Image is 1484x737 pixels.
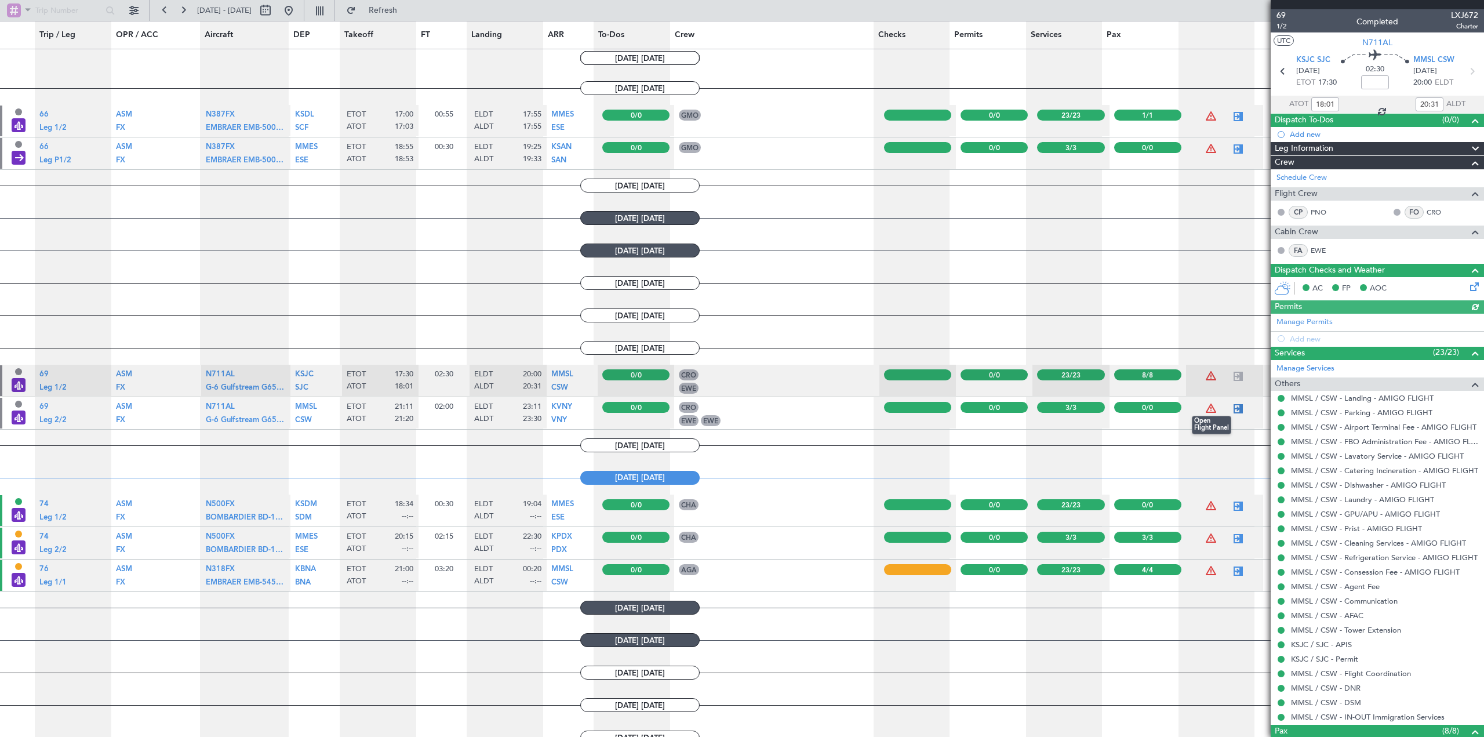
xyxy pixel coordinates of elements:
[295,147,318,154] a: MMES
[116,500,132,508] span: ASM
[435,564,453,574] span: 03:20
[1296,77,1315,89] span: ETOT
[1275,377,1300,391] span: Others
[39,387,67,394] a: Leg 1/2
[402,576,413,587] span: --:--
[1275,114,1333,127] span: Dispatch To-Dos
[1366,64,1384,75] span: 02:30
[435,369,453,379] span: 02:30
[551,159,566,167] a: SAN
[39,546,67,554] span: Leg 2/2
[1291,524,1422,533] a: MMSL / CSW - Prist - AMIGO FLIGHT
[551,403,572,411] span: KVNY
[206,419,285,427] a: G-6 Gulfstream G650ER
[474,564,493,575] span: ELDT
[474,511,493,522] span: ALDT
[1291,451,1464,461] a: MMSL / CSW - Lavatory Service - AMIGO FLIGHT
[1362,37,1392,49] span: N711AL
[295,384,308,391] span: SJC
[206,416,290,424] span: G-6 Gulfstream G650ER
[347,532,366,542] span: ETOT
[295,127,308,135] a: SCF
[206,147,235,154] a: N387FX
[1413,77,1432,89] span: 20:00
[358,6,407,14] span: Refresh
[1291,669,1411,678] a: MMSL / CSW - Flight Coordination
[474,142,493,153] span: ELDT
[551,127,565,135] a: ESE
[39,127,67,135] a: Leg 1/2
[598,29,624,41] span: To-Dos
[551,500,574,508] span: MMES
[347,110,366,120] span: ETOT
[474,110,493,120] span: ELDT
[295,159,308,167] a: ESE
[1291,625,1401,635] a: MMSL / CSW - Tower Extension
[295,536,318,544] a: MMES
[206,514,344,521] span: BOMBARDIER BD-100 Challenger 3500
[206,406,235,414] a: N711AL
[347,154,366,165] span: ATOT
[1276,172,1327,184] a: Schedule Crew
[551,387,568,394] a: CSW
[39,111,49,118] span: 66
[435,141,453,152] span: 00:30
[474,544,493,554] span: ALDT
[551,124,565,132] span: ESE
[1291,393,1434,403] a: MMSL / CSW - Landing - AMIGO FLIGHT
[523,532,541,542] span: 22:30
[206,582,285,589] a: EMBRAER EMB-545 Praetor 500
[551,517,565,524] a: ESE
[39,374,49,382] a: 69
[878,29,905,41] span: Checks
[1276,9,1286,21] span: 69
[295,500,317,508] span: KSDM
[347,414,366,424] span: ATOT
[116,147,132,154] a: ASM
[1274,35,1294,46] button: UTC
[116,579,125,586] span: FX
[1276,21,1286,31] span: 1/2
[116,517,125,524] a: FX
[347,382,366,392] span: ATOT
[206,143,235,151] span: N387FX
[551,536,572,544] a: KPDX
[206,374,235,382] a: N711AL
[474,576,493,587] span: ALDT
[1291,596,1398,606] a: MMSL / CSW - Communication
[1370,283,1387,295] span: AOC
[395,154,413,165] span: 18:53
[548,29,564,41] span: ARR
[1289,99,1308,110] span: ATOT
[206,569,235,576] a: N318FX
[295,403,317,411] span: MMSL
[474,369,493,380] span: ELDT
[551,406,572,414] a: KVNY
[551,416,567,424] span: VNY
[1291,553,1478,562] a: MMSL / CSW - Refrigeration Service - AMIGO FLIGHT
[116,419,125,427] a: FX
[39,157,71,164] span: Leg P1/2
[551,533,572,540] span: KPDX
[1413,55,1454,66] span: MMSL CSW
[1275,226,1318,239] span: Cabin Crew
[347,402,366,412] span: ETOT
[206,159,285,167] a: EMBRAER EMB-500 Phenom 100
[295,533,318,540] span: MMES
[1107,29,1121,41] span: Pax
[1276,363,1334,375] a: Manage Services
[295,143,318,151] span: MMES
[580,341,700,355] span: [DATE] [DATE]
[206,517,285,524] a: BOMBARDIER BD-100 Challenger 3500
[295,565,316,573] span: KBNA
[116,504,132,511] a: ASM
[580,666,700,680] span: [DATE] [DATE]
[395,369,413,380] span: 17:30
[1291,422,1476,432] a: MMSL / CSW - Airport Terminal Fee - AMIGO FLIGHT
[435,401,453,412] span: 02:00
[580,471,700,485] span: [DATE] [DATE]
[523,499,541,510] span: 19:04
[1291,437,1478,446] a: MMSL / CSW - FBO Administration Fee - AMIGO FLIGHT
[1291,712,1445,722] a: MMSL / CSW - IN-OUT Immigration Services
[295,371,314,378] span: KSJC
